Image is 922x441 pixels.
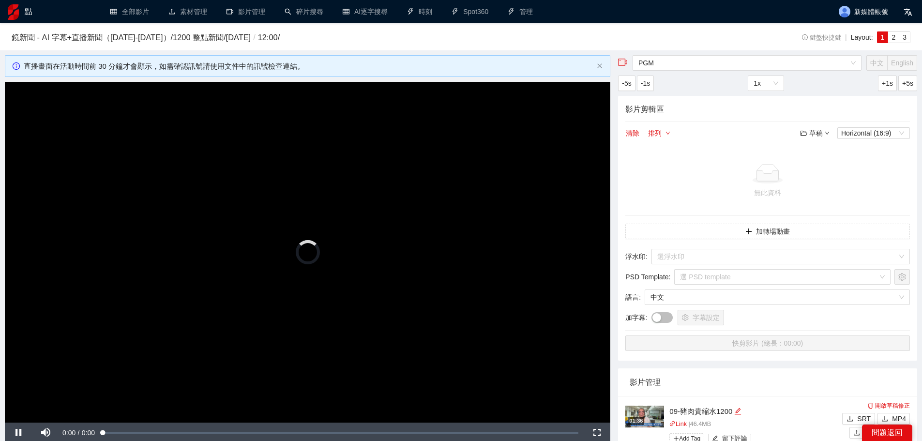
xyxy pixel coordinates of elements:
[285,8,323,15] a: 搜尋碎片搜尋
[894,269,910,285] button: setting
[801,128,830,138] div: 草稿
[802,34,841,41] span: 鍵盤快捷鍵
[641,78,650,89] span: -1s
[25,7,32,15] font: 點
[678,310,724,325] button: setting字幕設定
[630,368,906,396] div: 影片管理
[841,128,906,138] span: Horizontal (16:9)
[902,78,913,89] span: +5s
[849,427,910,439] button: uploadYouTube 上傳
[734,408,741,415] span: edit
[597,63,603,69] button: close
[625,127,640,139] button: 清除
[878,76,897,91] button: +1s
[839,6,850,17] img: 頭像
[227,8,265,15] a: 攝影機影片管理
[857,413,871,424] span: SRT
[251,33,258,42] span: /
[734,406,741,417] div: 編輯
[846,415,853,423] span: download
[12,31,751,44] h3: 鏡新聞 - AI 字幕+直播新聞（[DATE]-[DATE]） / 1200 整點新聞 / [DATE] 12:00 /
[625,406,664,427] img: af32336e-6331-4487-af90-d17851dcc333.jpg
[898,76,917,91] button: +5s
[625,292,641,303] span: 語言 :
[853,429,860,437] span: upload
[845,33,847,41] span: |
[891,59,913,67] span: English
[882,78,893,89] span: +1s
[637,76,654,91] button: -1s
[24,61,593,72] div: 直播畫面在活動時間前 30 分鐘才會顯示，如需確認訊號請使用文件中的訊號檢查連結。
[5,82,610,423] div: Video Player
[669,420,840,429] p: | 46.4 MB
[851,33,873,41] span: Layout:
[110,8,149,15] a: table全部影片
[625,103,910,115] h4: 影片剪輯區
[801,130,807,137] span: folder-open
[650,290,904,304] span: 中文
[854,8,888,16] font: 新媒體帳號
[8,4,19,20] img: 標識
[842,413,875,425] button: downloadSRT
[892,33,895,41] span: 2
[625,251,648,262] span: 浮水印 :
[62,429,76,437] span: 0:00
[618,76,635,91] button: -5s
[903,33,907,41] span: 3
[870,59,884,67] span: 中文
[665,131,670,137] span: down
[638,56,856,70] span: PGM
[881,415,888,423] span: download
[892,413,906,424] span: MP4
[648,127,671,139] button: 排列down
[618,58,628,67] span: video-camera
[802,34,808,41] span: info-circle
[622,78,631,89] span: -5s
[669,421,676,427] span: link
[745,228,752,236] span: plus
[625,312,648,323] span: 加字幕 :
[407,8,432,15] a: 霹靂時刻
[877,413,910,425] button: downloadMP4
[452,8,488,15] a: 霹靂Spot360
[669,406,840,417] div: 09-豬肉貴縮水1200
[13,62,20,70] span: info-circle
[629,187,906,198] div: 無此資料
[508,8,533,15] a: 霹靂管理
[103,432,578,434] div: Progress Bar
[868,403,874,409] span: copy
[881,33,885,41] span: 1
[669,421,687,427] a: linkLink
[625,224,910,239] button: plus加轉場動畫
[754,76,778,91] span: 1x
[343,8,388,15] a: 桌子AI逐字搜尋
[628,417,644,425] div: 01:36
[78,429,80,437] span: /
[82,429,95,437] span: 0:00
[168,8,207,15] a: 上傳素材管理
[868,402,910,409] a: 開啟草稿修正
[825,131,830,136] span: down
[625,335,910,351] button: 快剪影片 (總長：00:00)
[625,272,670,282] span: PSD Template :
[872,428,903,437] font: 問題返回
